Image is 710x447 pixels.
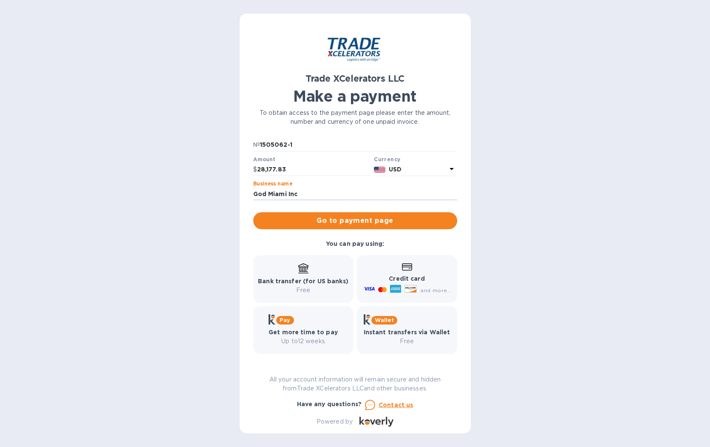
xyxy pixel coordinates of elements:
[253,182,292,187] label: Business name
[257,163,371,176] input: 0.00
[326,240,384,247] b: You can pay using:
[375,317,394,323] b: Wallet
[258,278,348,285] b: Bank transfer (for US banks)
[269,337,338,346] p: Up to 12 weeks
[260,216,450,226] span: Go to payment page
[253,87,457,105] h1: Make a payment
[420,287,451,293] span: and more...
[253,108,457,126] p: To obtain access to the payment page please enter the amount, number and currency of one unpaid i...
[374,167,385,173] img: USD
[374,156,400,162] b: Currency
[364,337,450,346] p: Free
[364,329,450,336] b: Instant transfers via Wallet
[317,417,353,426] p: Powered by
[305,73,405,84] b: Trade XCelerators LLC
[269,329,338,336] b: Get more time to pay
[253,212,457,229] button: Go to payment page
[253,188,457,200] input: Enter business name
[280,317,290,323] b: Pay
[297,401,362,407] b: Have any questions?
[253,165,257,174] p: $
[253,157,275,162] label: Amount
[253,140,260,149] p: №
[253,375,457,393] p: All your account information will remain secure and hidden from Trade XCelerators LLC and other b...
[389,275,424,282] b: Credit card
[389,166,402,173] b: USD
[258,286,348,295] p: Free
[379,401,413,408] u: Contact us
[260,139,457,151] input: Enter bill number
